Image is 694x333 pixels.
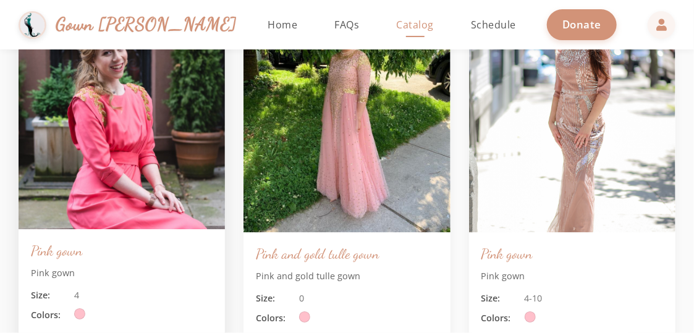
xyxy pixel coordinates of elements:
[481,292,518,305] span: Size:
[481,311,518,325] span: Colors:
[74,289,79,302] span: 4
[397,18,434,32] span: Catalog
[481,269,663,283] p: Pink gown
[31,266,213,280] p: Pink gown
[31,289,68,302] span: Size:
[562,17,601,32] span: Donate
[335,18,360,32] span: FAQs
[299,292,304,305] span: 0
[56,11,237,38] span: Gown [PERSON_NAME]
[14,8,231,235] img: Pink gown
[547,9,617,40] a: Donate
[243,16,450,232] img: Pink and gold tulle gown
[256,311,293,325] span: Colors:
[31,308,68,322] span: Colors:
[525,292,543,305] span: 4-10
[19,8,227,42] a: Gown [PERSON_NAME]
[256,292,293,305] span: Size:
[481,245,663,263] h3: Pink gown
[256,269,438,283] p: Pink and gold tulle gown
[256,245,438,263] h3: Pink and gold tulle gown
[471,18,516,32] span: Schedule
[268,18,298,32] span: Home
[31,242,213,259] h3: Pink gown
[19,11,46,39] img: Gown Gmach Logo
[469,16,675,232] img: Pink gown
